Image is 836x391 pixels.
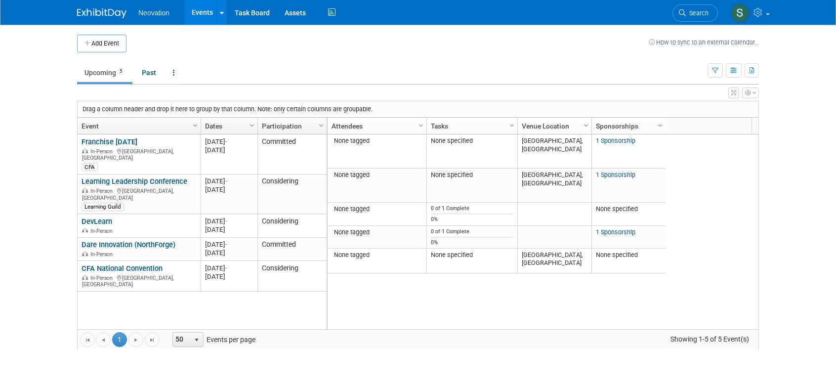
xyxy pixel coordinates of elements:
[82,264,163,273] a: CFA National Convention
[431,239,514,246] div: 0%
[82,148,88,153] img: In-Person Event
[507,118,518,132] a: Column Settings
[205,146,253,154] div: [DATE]
[332,205,423,213] div: None tagged
[117,68,125,75] span: 5
[582,122,590,130] span: Column Settings
[128,332,143,347] a: Go to the next page
[173,333,190,347] span: 50
[82,177,187,186] a: Learning Leadership Conference
[332,228,423,236] div: None tagged
[431,137,514,145] div: None specified
[581,118,592,132] a: Column Settings
[225,264,227,272] span: -
[596,205,638,213] span: None specified
[90,251,116,258] span: In-Person
[82,163,98,171] div: CFA
[431,251,514,259] div: None specified
[257,261,327,291] td: Considering
[90,228,116,234] span: In-Person
[205,177,253,185] div: [DATE]
[190,118,201,132] a: Column Settings
[193,336,201,344] span: select
[134,63,164,82] a: Past
[82,188,88,193] img: In-Person Event
[77,35,126,52] button: Add Event
[205,217,253,225] div: [DATE]
[82,203,124,211] div: Learning Guild
[257,214,327,238] td: Considering
[138,9,169,17] span: Neovation
[431,118,511,134] a: Tasks
[248,122,256,130] span: Column Settings
[84,336,91,344] span: Go to the first page
[205,137,253,146] div: [DATE]
[77,8,126,18] img: ExhibitDay
[655,118,666,132] a: Column Settings
[82,273,196,288] div: [GEOGRAPHIC_DATA], [GEOGRAPHIC_DATA]
[431,205,514,212] div: 0 of 1 Complete
[596,251,638,259] span: None specified
[112,332,127,347] span: 1
[225,217,227,225] span: -
[80,332,95,347] a: Go to the first page
[132,336,140,344] span: Go to the next page
[596,118,659,134] a: Sponsorships
[257,174,327,214] td: Considering
[90,188,116,194] span: In-Person
[205,240,253,249] div: [DATE]
[160,332,265,347] span: Events per page
[205,264,253,272] div: [DATE]
[686,9,709,17] span: Search
[78,101,758,117] div: Drag a column header and drop it here to group by that column. Note: only certain columns are gro...
[431,228,514,235] div: 0 of 1 Complete
[332,137,423,145] div: None tagged
[82,240,175,249] a: Dare Innovation (NorthForge)
[416,118,427,132] a: Column Settings
[99,336,107,344] span: Go to the previous page
[225,138,227,145] span: -
[332,171,423,179] div: None tagged
[82,228,88,233] img: In-Person Event
[672,4,718,22] a: Search
[82,118,194,134] a: Event
[316,118,327,132] a: Column Settings
[517,169,591,203] td: [GEOGRAPHIC_DATA], [GEOGRAPHIC_DATA]
[517,249,591,273] td: [GEOGRAPHIC_DATA], [GEOGRAPHIC_DATA]
[191,122,199,130] span: Column Settings
[656,122,664,130] span: Column Settings
[508,122,516,130] span: Column Settings
[145,332,160,347] a: Go to the last page
[205,185,253,194] div: [DATE]
[247,118,258,132] a: Column Settings
[148,336,156,344] span: Go to the last page
[225,241,227,248] span: -
[90,148,116,155] span: In-Person
[596,228,635,236] a: 1 Sponsorship
[431,216,514,223] div: 0%
[82,147,196,162] div: [GEOGRAPHIC_DATA], [GEOGRAPHIC_DATA]
[205,272,253,281] div: [DATE]
[257,134,327,174] td: Committed
[90,275,116,281] span: In-Person
[662,332,758,346] span: Showing 1-5 of 5 Event(s)
[82,275,88,280] img: In-Person Event
[96,332,111,347] a: Go to the previous page
[522,118,585,134] a: Venue Location
[205,225,253,234] div: [DATE]
[596,171,635,178] a: 1 Sponsorship
[332,118,420,134] a: Attendees
[731,3,750,22] img: Susan Hurrell
[262,118,320,134] a: Participation
[417,122,425,130] span: Column Settings
[517,134,591,169] td: [GEOGRAPHIC_DATA], [GEOGRAPHIC_DATA]
[77,63,132,82] a: Upcoming5
[596,137,635,144] a: 1 Sponsorship
[205,118,251,134] a: Dates
[82,251,88,256] img: In-Person Event
[431,171,514,179] div: None specified
[332,251,423,259] div: None tagged
[257,238,327,261] td: Committed
[205,249,253,257] div: [DATE]
[225,177,227,185] span: -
